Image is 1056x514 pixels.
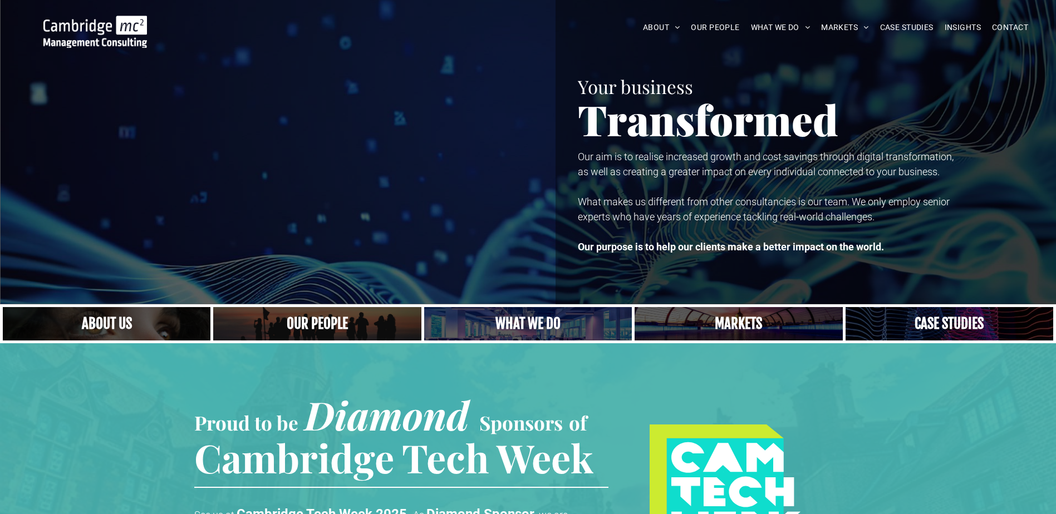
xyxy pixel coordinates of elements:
[875,19,939,36] a: CASE STUDIES
[3,307,210,340] a: Close up of woman's face, centered on her eyes
[569,409,587,436] span: of
[685,19,745,36] a: OUR PEOPLE
[939,19,986,36] a: INSIGHTS
[816,19,874,36] a: MARKETS
[479,409,563,436] span: Sponsors
[578,196,950,223] span: What makes us different from other consultancies is our team. We only employ senior experts who h...
[194,431,593,483] span: Cambridge Tech Week
[304,388,469,441] span: Diamond
[213,307,421,340] a: A crowd in silhouette at sunset, on a rise or lookout point
[578,74,693,98] span: Your business
[578,91,838,147] span: Transformed
[578,241,884,253] strong: Our purpose is to help our clients make a better impact on the world.
[43,16,147,48] img: Go to Homepage
[986,19,1034,36] a: CONTACT
[578,151,954,177] span: Our aim is to realise increased growth and cost savings through digital transformation, as well a...
[637,19,686,36] a: ABOUT
[745,19,816,36] a: WHAT WE DO
[194,409,298,436] span: Proud to be
[424,307,632,340] a: A yoga teacher lifting his whole body off the ground in the peacock pose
